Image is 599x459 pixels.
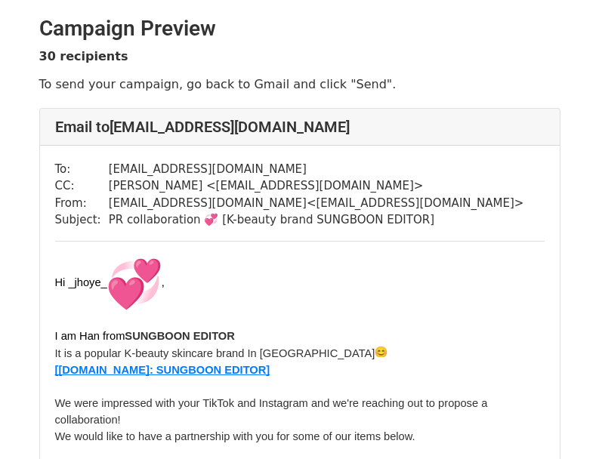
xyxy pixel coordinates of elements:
td: [EMAIL_ADDRESS][DOMAIN_NAME] [109,161,524,178]
td: Subject: [55,211,109,229]
td: To: [55,161,109,178]
img: 😊 [375,346,387,359]
td: PR collaboration 💞 [K-beauty brand SUNGBOON EDITOR] [109,211,524,229]
img: 💞 [107,257,162,311]
strong: 30 recipients [39,49,128,63]
span: [[DOMAIN_NAME]: SUNGBOON EDITOR] [55,364,270,376]
h4: Email to [EMAIL_ADDRESS][DOMAIN_NAME] [55,118,545,136]
span: Hi _jhoye_ , [55,276,165,288]
td: [EMAIL_ADDRESS][DOMAIN_NAME] < [EMAIL_ADDRESS][DOMAIN_NAME] > [109,195,524,212]
span: It is a popular K-beauty skincare brand In [GEOGRAPHIC_DATA] [55,347,375,359]
a: [[DOMAIN_NAME]: SUNGBOON EDITOR] [55,362,270,377]
h2: Campaign Preview [39,16,560,42]
span: We were impressed with your TikTok and Instagram and we're reaching out to propose a collaboration! [55,397,491,426]
td: [PERSON_NAME] < [EMAIL_ADDRESS][DOMAIN_NAME] > [109,177,524,195]
span: SUNGBOON EDITOR [125,330,235,342]
span: I am Han from [55,330,125,342]
p: To send your campaign, go back to Gmail and click "Send". [39,76,560,92]
td: From: [55,195,109,212]
span: We would like to have a partnership with you for some of our items below. [55,430,415,442]
td: CC: [55,177,109,195]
